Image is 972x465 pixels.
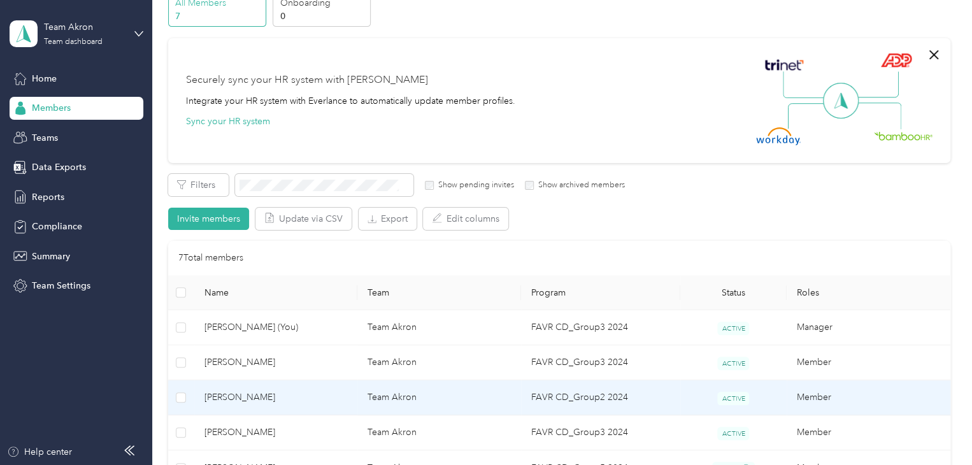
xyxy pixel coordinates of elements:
button: Filters [168,174,229,196]
td: Team Akron [357,380,521,415]
td: Member [787,415,950,450]
span: ACTIVE [717,427,749,440]
span: Members [32,101,71,115]
td: Christopher E. Johnson [194,415,358,450]
button: Update via CSV [255,208,352,230]
img: BambooHR [874,131,933,140]
div: Team dashboard [44,38,103,46]
img: Line Right Up [854,71,899,98]
div: Integrate your HR system with Everlance to automatically update member profiles. [186,94,515,108]
img: Workday [756,127,801,145]
img: Line Left Down [787,103,832,129]
td: Team Akron [357,310,521,345]
span: Summary [32,250,70,263]
td: FAVR CD_Group2 2024 [521,380,680,415]
span: ACTIVE [717,322,749,335]
button: Export [359,208,417,230]
span: Data Exports [32,161,86,174]
span: [PERSON_NAME] [204,390,348,404]
img: Trinet [762,56,806,74]
p: 0 [280,10,367,23]
td: Member [787,380,950,415]
th: Roles [787,275,950,310]
td: FAVR CD_Group3 2024 [521,310,680,345]
span: ACTIVE [717,357,749,370]
span: [PERSON_NAME] [204,426,348,440]
th: Team [357,275,521,310]
p: 7 [175,10,262,23]
div: Securely sync your HR system with [PERSON_NAME] [186,73,428,88]
td: FAVR CD_Group3 2024 [521,415,680,450]
div: Team Akron [44,20,124,34]
span: Reports [32,190,64,204]
button: Edit columns [423,208,508,230]
th: Program [521,275,680,310]
button: Sync your HR system [186,115,270,128]
span: [PERSON_NAME] (You) [204,320,348,334]
th: Status [680,275,787,310]
span: Teams [32,131,58,145]
p: 7 Total members [178,251,243,265]
button: Invite members [168,208,249,230]
label: Show archived members [534,180,625,191]
span: Team Settings [32,279,90,292]
img: ADP [880,53,911,68]
td: Nathan P. Bryant [194,345,358,380]
button: Help center [7,445,72,459]
td: FAVR CD_Group3 2024 [521,345,680,380]
iframe: Everlance-gr Chat Button Frame [901,394,972,465]
td: Lauren M. Aquino (You) [194,310,358,345]
span: ACTIVE [717,392,749,405]
span: [PERSON_NAME] [204,355,348,369]
span: Name [204,287,348,298]
th: Name [194,275,358,310]
img: Line Right Down [857,103,901,130]
label: Show pending invites [434,180,514,191]
td: Team Akron [357,345,521,380]
span: Compliance [32,220,82,233]
img: Line Left Up [783,71,827,99]
td: Member [787,345,950,380]
td: Manager [787,310,950,345]
span: Home [32,72,57,85]
td: Max C. Moore [194,380,358,415]
td: Team Akron [357,415,521,450]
